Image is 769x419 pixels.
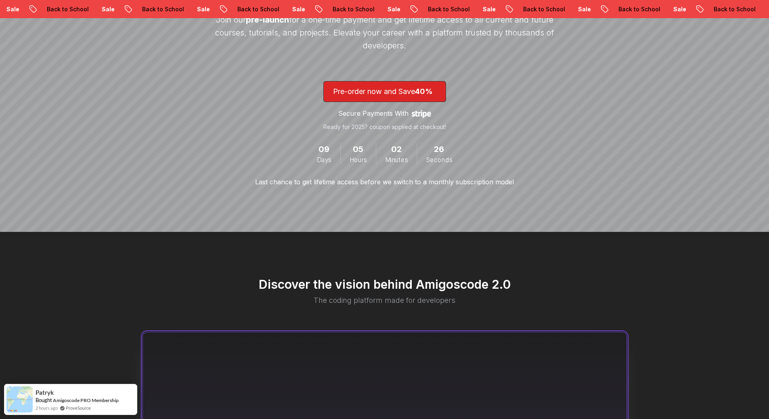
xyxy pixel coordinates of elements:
[53,397,119,403] a: Amigoscode PRO Membership
[211,13,558,52] p: Join our for a one-time payment and get lifetime access to all current and future courses, tutori...
[146,5,201,13] p: Back to School
[318,143,330,156] span: 9 Days
[323,81,446,131] a: lifetime-access
[10,5,36,13] p: Sale
[622,5,677,13] p: Back to School
[323,123,446,131] p: Ready for 2025? coupon applied at checkout!
[337,5,392,13] p: Back to School
[201,5,227,13] p: Sale
[527,5,582,13] p: Back to School
[582,5,608,13] p: Sale
[350,155,367,164] span: Hours
[255,177,514,187] p: Last chance to get lifetime access before we switch to a monthly subscription model
[338,108,409,118] p: Secure Payments With
[36,404,58,411] span: 2 hours ago
[142,277,627,292] h2: Discover the vision behind Amigoscode 2.0
[6,386,33,413] img: provesource social proof notification image
[426,155,452,164] span: Seconds
[296,5,322,13] p: Sale
[36,389,54,396] span: Patryk
[353,143,364,156] span: 5 Hours
[487,5,513,13] p: Sale
[66,404,91,411] a: ProveSource
[268,295,501,306] p: The coding platform made for developers
[106,5,132,13] p: Sale
[432,5,487,13] p: Back to School
[51,5,106,13] p: Back to School
[241,5,296,13] p: Back to School
[415,87,433,96] span: 40%
[317,155,331,164] span: Days
[246,15,289,25] span: pre-launch
[391,143,402,156] span: 2 Minutes
[392,5,417,13] p: Sale
[677,5,703,13] p: Sale
[385,155,408,164] span: Minutes
[434,143,444,156] span: 26 Seconds
[36,397,52,403] span: Bought
[333,86,436,97] p: Pre-order now and Save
